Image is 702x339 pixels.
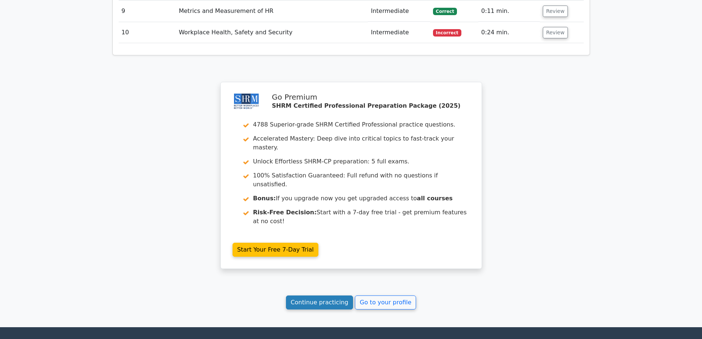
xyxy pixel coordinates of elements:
button: Review [543,6,568,17]
td: Intermediate [368,22,430,43]
td: 9 [119,1,176,22]
td: 0:24 min. [478,22,540,43]
td: 10 [119,22,176,43]
td: Workplace Health, Safety and Security [176,22,368,43]
button: Review [543,27,568,38]
td: Intermediate [368,1,430,22]
td: Metrics and Measurement of HR [176,1,368,22]
a: Continue practicing [286,295,353,309]
td: 0:11 min. [478,1,540,22]
a: Start Your Free 7-Day Trial [233,243,319,257]
span: Correct [433,8,457,15]
span: Incorrect [433,29,461,37]
a: Go to your profile [355,295,416,309]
